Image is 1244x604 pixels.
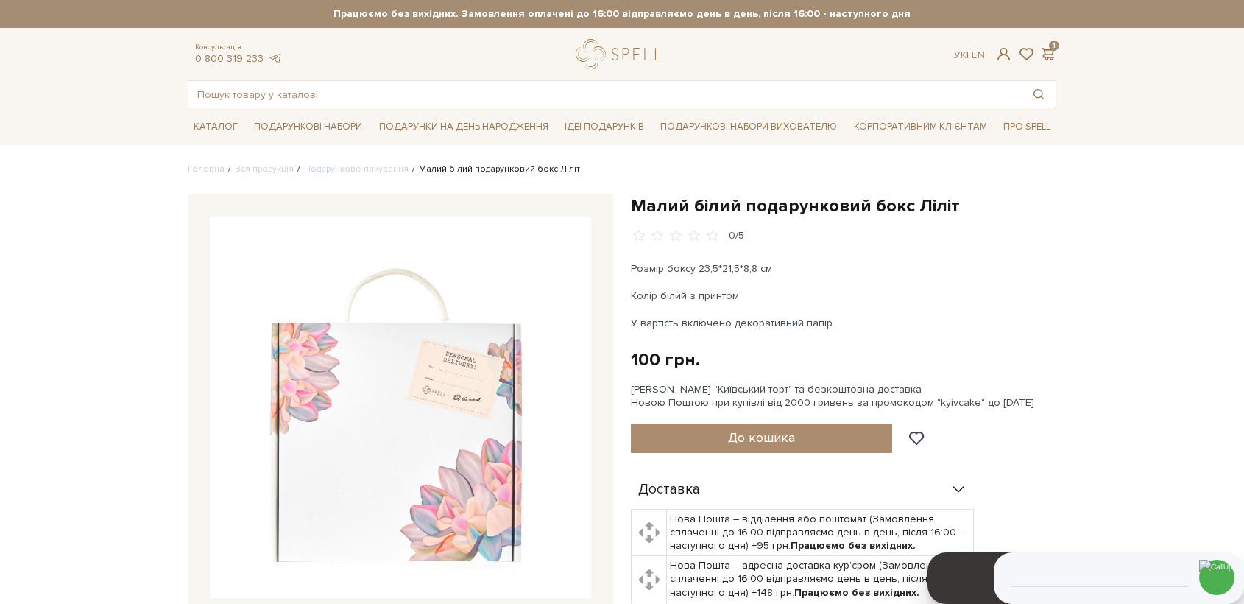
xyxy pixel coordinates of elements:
[728,429,795,446] span: До кошика
[729,229,744,243] div: 0/5
[267,52,282,65] a: telegram
[631,194,1056,217] h1: Малий білий подарунковий бокс Ліліт
[195,43,282,52] span: Консультація:
[631,348,700,371] div: 100 грн.
[235,164,294,175] a: Вся продукція
[188,164,225,175] a: Головна
[195,52,264,65] a: 0 800 319 233
[654,114,843,139] a: Подарункові набори вихователю
[576,39,668,69] a: logo
[631,315,976,331] p: У вартість включено декоративний папір.
[559,116,650,138] a: Ідеї подарунків
[791,539,916,552] b: Працюємо без вихідних.
[972,49,985,61] a: En
[631,288,976,303] p: Колір білий з принтом
[667,509,974,556] td: Нова Пошта – відділення або поштомат (Замовлення сплаченні до 16:00 відправляємо день в день, піс...
[848,114,993,139] a: Корпоративним клієнтам
[373,116,554,138] a: Подарунки на День народження
[188,116,244,138] a: Каталог
[638,483,700,496] span: Доставка
[631,383,1056,410] div: [PERSON_NAME] "Київський торт" та безкоштовна доставка Новою Поштою при купівлі від 2000 гривень ...
[954,49,985,62] div: Ук
[188,81,1022,108] input: Пошук товару у каталозі
[966,49,969,61] span: |
[210,217,591,598] img: Малий білий подарунковий бокс Ліліт
[1022,81,1056,108] button: Пошук товару у каталозі
[188,7,1056,21] strong: Працюємо без вихідних. Замовлення оплачені до 16:00 відправляємо день в день, після 16:00 - насту...
[248,116,368,138] a: Подарункові набори
[631,424,892,453] button: До кошика
[409,163,580,176] li: Малий білий подарунковий бокс Ліліт
[794,586,919,599] b: Працюємо без вихідних.
[997,116,1056,138] a: Про Spell
[631,261,976,276] p: Розмір боксу 23,5*21,5*8,8 см
[667,556,974,603] td: Нова Пошта – адресна доставка кур'єром (Замовлення сплаченні до 16:00 відправляємо день в день, п...
[304,164,409,175] a: Подарункове пакування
